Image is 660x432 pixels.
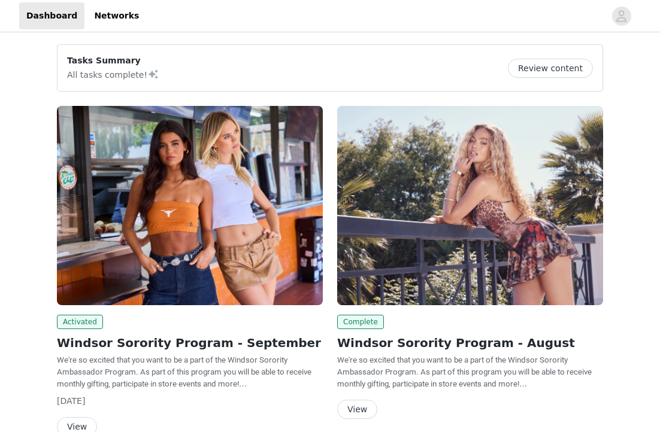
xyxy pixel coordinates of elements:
div: avatar [616,7,627,26]
button: Review content [508,59,593,78]
a: View [337,405,377,414]
h2: Windsor Sorority Program - August [337,334,603,352]
span: [DATE] [57,396,85,406]
span: We're so excited that you want to be a part of the Windsor Sorority Ambassador Program. As part o... [337,355,592,388]
span: Activated [57,315,103,329]
p: All tasks complete! [67,67,159,81]
a: View [57,422,97,431]
h2: Windsor Sorority Program - September [57,334,323,352]
span: We're so excited that you want to be a part of the Windsor Sorority Ambassador Program. As part o... [57,355,311,388]
p: Tasks Summary [67,54,159,67]
a: Networks [87,2,146,29]
a: Dashboard [19,2,84,29]
img: Windsor [337,106,603,305]
span: Complete [337,315,384,329]
img: Windsor [57,106,323,305]
button: View [337,400,377,419]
